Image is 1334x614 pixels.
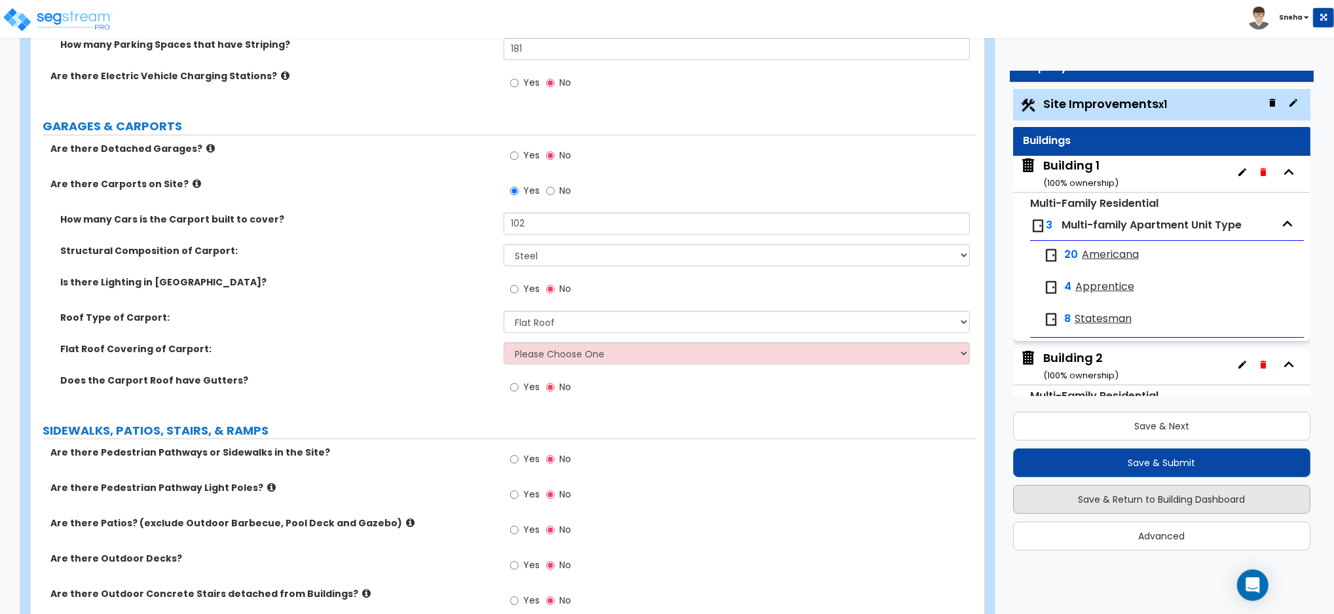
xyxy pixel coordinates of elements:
[510,452,519,467] input: Yes
[510,282,519,297] input: Yes
[546,76,555,90] input: No
[546,523,555,537] input: No
[1043,177,1119,189] small: ( 100 % ownership)
[559,452,571,465] span: No
[193,179,201,189] i: click for more info!
[559,282,571,295] span: No
[50,446,494,459] label: Are there Pedestrian Pathways or Sidewalks in the Site?
[60,342,494,355] label: Flat Roof Covering of Carport:
[60,244,494,257] label: Structural Composition of Carport:
[1075,312,1132,327] span: Statesman
[559,558,571,571] span: No
[60,38,494,51] label: How many Parking Spaces that have Striping?
[1020,157,1119,190] span: Building 1
[546,488,555,502] input: No
[546,558,555,573] input: No
[1082,247,1139,262] span: Americana
[546,594,555,608] input: No
[206,143,215,153] i: click for more info!
[281,71,289,81] i: click for more info!
[60,213,494,226] label: How many Cars is the Carport built to cover?
[546,149,555,163] input: No
[559,523,571,536] span: No
[1020,157,1037,174] img: building.svg
[1064,312,1071,327] span: 8
[523,149,540,162] span: Yes
[1020,97,1037,114] img: Construction.png
[523,282,540,295] span: Yes
[1043,280,1059,295] img: door.png
[523,594,540,607] span: Yes
[523,558,540,571] span: Yes
[406,518,415,528] i: click for more info!
[50,481,494,494] label: Are there Pedestrian Pathway Light Poles?
[1279,12,1303,22] b: Sneha
[50,516,494,530] label: Are there Patios? (exclude Outdoor Barbecue, Pool Deck and Gazebo)
[510,76,519,90] input: Yes
[559,184,571,197] span: No
[523,76,540,89] span: Yes
[546,282,555,297] input: No
[510,558,519,573] input: Yes
[1030,218,1046,234] img: door.png
[1062,217,1242,232] span: Multi-family Apartment Unit Type
[523,184,540,197] span: Yes
[43,422,976,439] label: SIDEWALKS, PATIOS, STAIRS, & RAMPS
[510,149,519,163] input: Yes
[546,380,555,395] input: No
[1043,157,1119,190] div: Building 1
[1248,7,1270,29] img: avatar.png
[559,76,571,89] span: No
[510,184,519,198] input: Yes
[43,118,976,135] label: GARAGES & CARPORTS
[559,594,571,607] span: No
[1030,388,1158,403] small: Multi-Family Residential
[50,587,494,600] label: Are there Outdoor Concrete Stairs detached from Buildings?
[523,523,540,536] span: Yes
[559,149,571,162] span: No
[510,488,519,502] input: Yes
[523,452,540,465] span: Yes
[1020,350,1119,383] span: Building 2
[1043,350,1119,383] div: Building 2
[510,380,519,395] input: Yes
[1043,247,1059,263] img: door.png
[510,594,519,608] input: Yes
[1237,569,1269,601] div: Open Intercom Messenger
[1043,312,1059,327] img: door.png
[1046,217,1052,232] span: 3
[1043,96,1167,112] span: Site Improvements
[362,588,371,598] i: click for more info!
[1064,247,1078,262] span: 20
[1013,522,1310,551] button: Advanced
[1013,412,1310,441] button: Save & Next
[559,380,571,393] span: No
[2,7,113,33] img: logo_pro_r.png
[1020,350,1037,367] img: building.svg
[50,177,494,190] label: Are there Carports on Site?
[267,482,276,492] i: click for more info!
[60,276,494,289] label: Is there Lighting in [GEOGRAPHIC_DATA]?
[60,374,494,387] label: Does the Carport Roof have Gutters?
[60,311,494,324] label: Roof Type of Carport:
[1013,448,1310,477] button: Save & Submit
[510,523,519,537] input: Yes
[1013,485,1310,514] button: Save & Return to Building Dashboard
[546,452,555,467] input: No
[559,488,571,501] span: No
[523,380,540,393] span: Yes
[1158,98,1167,111] small: x1
[1075,280,1134,295] span: Apprentice
[1064,280,1071,295] span: 4
[1023,134,1301,149] div: Buildings
[546,184,555,198] input: No
[50,69,494,82] label: Are there Electric Vehicle Charging Stations?
[50,142,494,155] label: Are there Detached Garages?
[1030,196,1158,211] small: Multi-Family Residential
[1043,369,1119,382] small: ( 100 % ownership)
[50,552,494,565] label: Are there Outdoor Decks?
[523,488,540,501] span: Yes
